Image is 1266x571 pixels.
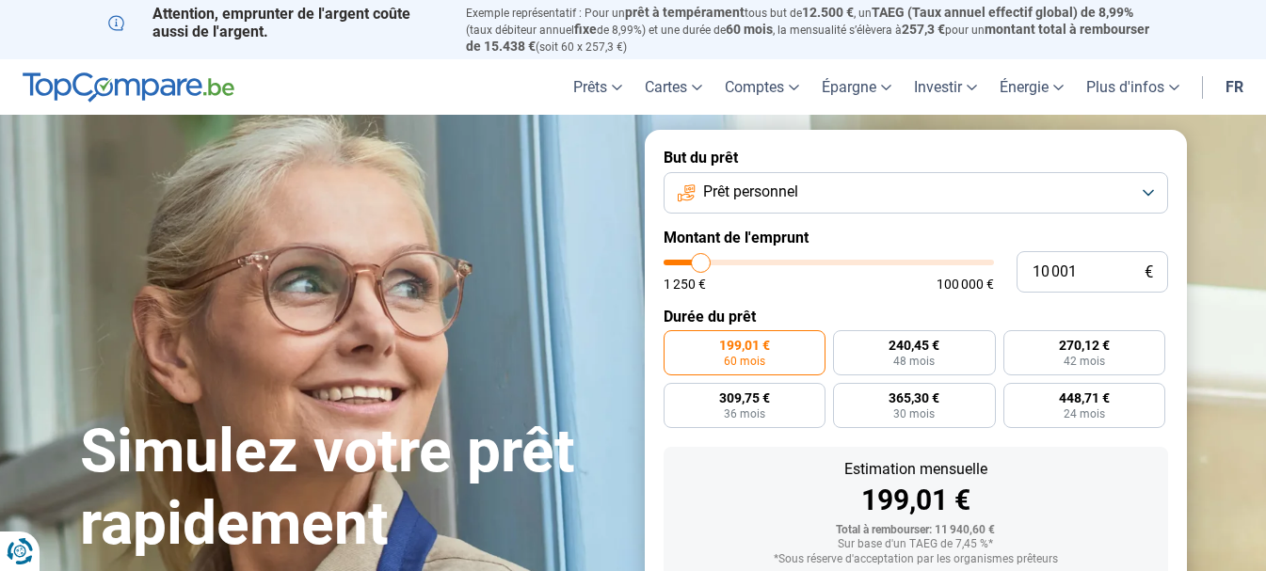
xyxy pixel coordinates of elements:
button: Prêt personnel [664,172,1168,214]
a: Plus d'infos [1075,59,1191,115]
a: Investir [903,59,988,115]
p: Attention, emprunter de l'argent coûte aussi de l'argent. [108,5,443,40]
div: Total à rembourser: 11 940,60 € [679,524,1153,537]
span: 365,30 € [889,391,939,404]
span: prêt à tempérament [625,5,745,20]
span: fixe [574,22,597,37]
a: Comptes [713,59,810,115]
span: montant total à rembourser de 15.438 € [466,22,1149,54]
span: 448,71 € [1059,391,1110,404]
span: 309,75 € [719,391,770,404]
img: TopCompare [23,72,234,103]
span: 42 mois [1064,356,1105,367]
p: Exemple représentatif : Pour un tous but de , un (taux débiteur annuel de 8,99%) et une durée de ... [466,5,1159,55]
label: Montant de l'emprunt [664,229,1168,246]
span: 12.500 € [802,5,854,20]
span: 240,45 € [889,339,939,352]
a: Épargne [810,59,903,115]
span: 60 mois [724,356,765,367]
span: 270,12 € [1059,339,1110,352]
span: 24 mois [1064,408,1105,420]
div: Sur base d'un TAEG de 7,45 %* [679,538,1153,551]
h1: Simulez votre prêt rapidement [80,416,622,561]
label: But du prêt [664,149,1168,167]
span: 257,3 € [902,22,945,37]
span: Prêt personnel [703,182,798,202]
a: Cartes [633,59,713,115]
div: 199,01 € [679,486,1153,515]
span: TAEG (Taux annuel effectif global) de 8,99% [872,5,1133,20]
a: Prêts [562,59,633,115]
span: € [1145,264,1153,280]
div: *Sous réserve d'acceptation par les organismes prêteurs [679,553,1153,566]
label: Durée du prêt [664,308,1168,325]
span: 199,01 € [719,339,770,352]
span: 36 mois [724,408,765,420]
span: 30 mois [893,408,935,420]
span: 48 mois [893,356,935,367]
a: Énergie [988,59,1075,115]
div: Estimation mensuelle [679,462,1153,477]
span: 1 250 € [664,278,706,291]
a: fr [1214,59,1255,115]
span: 100 000 € [937,278,994,291]
span: 60 mois [726,22,773,37]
